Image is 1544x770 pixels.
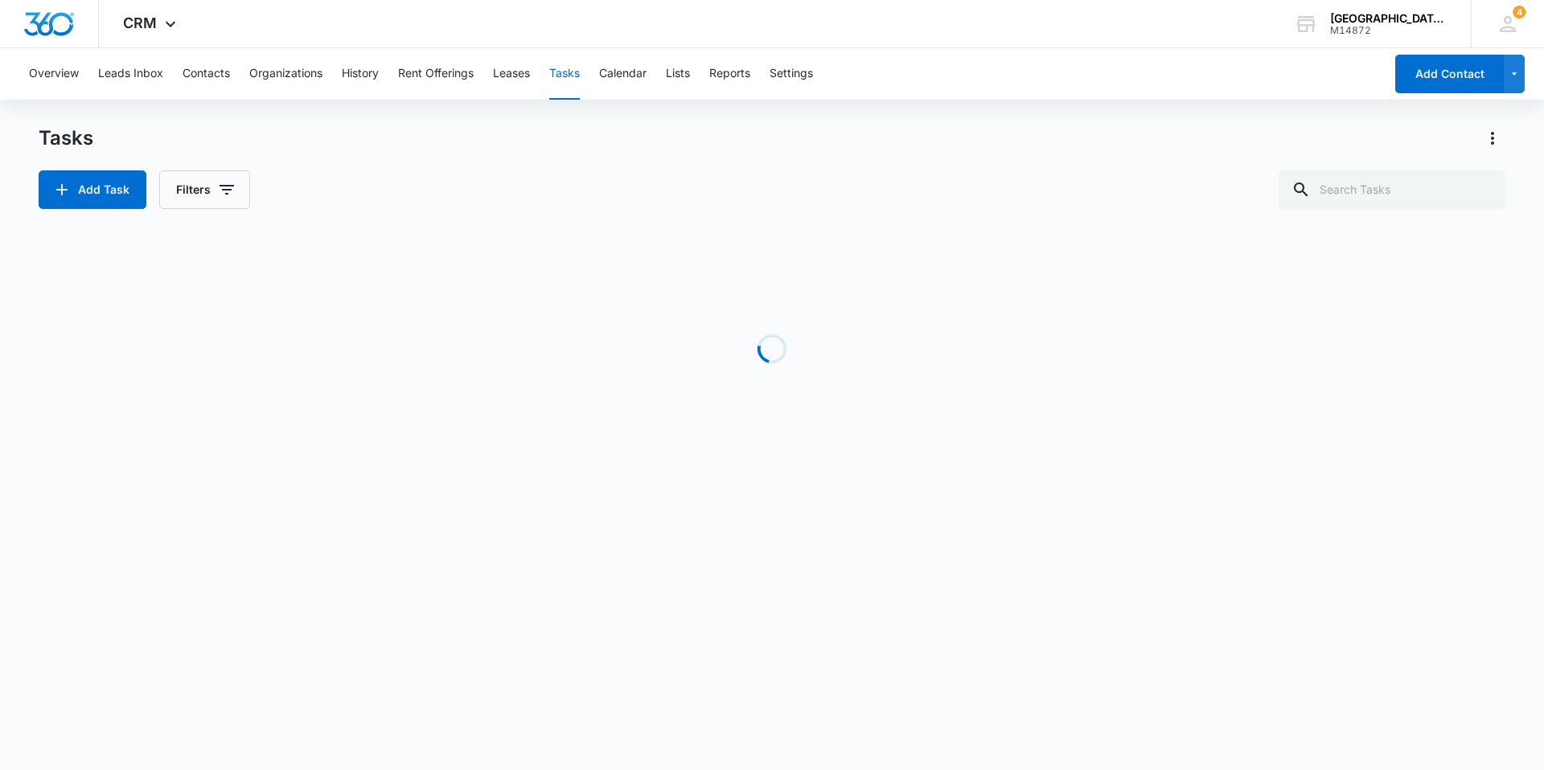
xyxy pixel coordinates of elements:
[599,48,647,100] button: Calendar
[39,170,146,209] button: Add Task
[1395,55,1504,93] button: Add Contact
[98,48,163,100] button: Leads Inbox
[398,48,474,100] button: Rent Offerings
[493,48,530,100] button: Leases
[183,48,230,100] button: Contacts
[1480,125,1505,151] button: Actions
[123,14,157,31] span: CRM
[1330,25,1447,36] div: account id
[342,48,379,100] button: History
[249,48,322,100] button: Organizations
[770,48,813,100] button: Settings
[1279,170,1505,209] input: Search Tasks
[1513,6,1526,18] span: 4
[39,126,93,150] h1: Tasks
[29,48,79,100] button: Overview
[666,48,690,100] button: Lists
[159,170,250,209] button: Filters
[549,48,580,100] button: Tasks
[709,48,750,100] button: Reports
[1330,12,1447,25] div: account name
[1513,6,1526,18] div: notifications count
